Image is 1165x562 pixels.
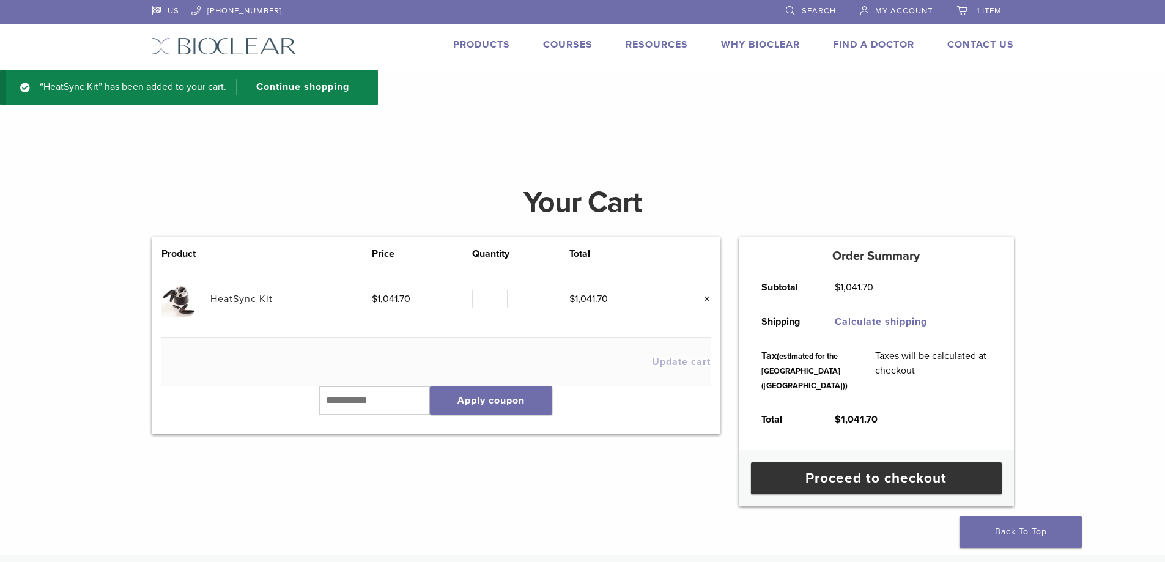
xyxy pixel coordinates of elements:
[161,281,198,317] img: HeatSync Kit
[430,386,552,415] button: Apply coupon
[142,188,1023,217] h1: Your Cart
[751,462,1002,494] a: Proceed to checkout
[210,293,273,305] a: HeatSync Kit
[626,39,688,51] a: Resources
[802,6,836,16] span: Search
[152,37,297,55] img: Bioclear
[835,316,927,328] a: Calculate shipping
[652,357,711,367] button: Update cart
[835,413,878,426] bdi: 1,041.70
[748,402,821,437] th: Total
[835,413,841,426] span: $
[977,6,1002,16] span: 1 item
[960,516,1082,548] a: Back To Top
[835,281,873,294] bdi: 1,041.70
[748,339,862,402] th: Tax
[543,39,593,51] a: Courses
[875,6,933,16] span: My Account
[161,246,210,261] th: Product
[748,270,821,305] th: Subtotal
[453,39,510,51] a: Products
[236,79,358,95] a: Continue shopping
[748,305,821,339] th: Shipping
[372,293,410,305] bdi: 1,041.70
[721,39,800,51] a: Why Bioclear
[569,293,608,305] bdi: 1,041.70
[947,39,1014,51] a: Contact Us
[761,352,848,391] small: (estimated for the [GEOGRAPHIC_DATA] ([GEOGRAPHIC_DATA]))
[569,246,670,261] th: Total
[835,281,840,294] span: $
[569,293,575,305] span: $
[739,249,1014,264] h5: Order Summary
[862,339,1005,402] td: Taxes will be calculated at checkout
[472,246,569,261] th: Quantity
[833,39,914,51] a: Find A Doctor
[372,293,377,305] span: $
[372,246,472,261] th: Price
[695,291,711,307] a: Remove this item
